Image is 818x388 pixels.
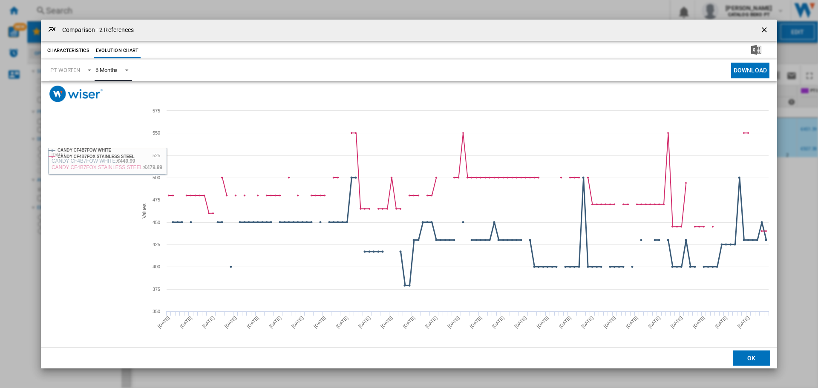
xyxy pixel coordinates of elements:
[602,315,616,329] tspan: [DATE]
[446,315,461,329] tspan: [DATE]
[95,67,118,73] div: 6 Months
[224,315,238,329] tspan: [DATE]
[49,86,103,102] img: logo_wiser_300x94.png
[153,153,160,158] tspan: 525
[153,130,160,135] tspan: 550
[141,204,147,218] tspan: Values
[41,20,777,369] md-dialog: Product popup
[737,43,775,58] button: Download in Excel
[153,108,160,113] tspan: 575
[58,148,112,152] tspan: CANDY CF4B7FOW WHITE
[50,67,80,73] div: PT WORTEN
[153,287,160,292] tspan: 375
[580,315,594,329] tspan: [DATE]
[380,315,394,329] tspan: [DATE]
[58,154,135,159] tspan: CANDY CF4B7FOX STAINLESS STEEL
[733,351,770,366] button: OK
[647,315,661,329] tspan: [DATE]
[491,315,505,329] tspan: [DATE]
[757,22,774,39] button: getI18NText('BUTTONS.CLOSE_DIALOG')
[335,315,349,329] tspan: [DATE]
[714,315,728,329] tspan: [DATE]
[751,45,761,55] img: excel-24x24.png
[153,309,160,314] tspan: 350
[469,315,483,329] tspan: [DATE]
[153,220,160,225] tspan: 450
[153,197,160,202] tspan: 475
[625,315,639,329] tspan: [DATE]
[357,315,372,329] tspan: [DATE]
[731,63,769,78] button: Download
[153,175,160,180] tspan: 500
[291,315,305,329] tspan: [DATE]
[692,315,706,329] tspan: [DATE]
[45,43,92,58] button: Characteristics
[246,315,260,329] tspan: [DATE]
[268,315,282,329] tspan: [DATE]
[157,315,171,329] tspan: [DATE]
[402,315,416,329] tspan: [DATE]
[94,43,141,58] button: Evolution chart
[153,242,160,247] tspan: 425
[760,26,770,36] ng-md-icon: getI18NText('BUTTONS.CLOSE_DIALOG')
[558,315,572,329] tspan: [DATE]
[313,315,327,329] tspan: [DATE]
[513,315,527,329] tspan: [DATE]
[669,315,683,329] tspan: [DATE]
[536,315,550,329] tspan: [DATE]
[424,315,438,329] tspan: [DATE]
[201,315,215,329] tspan: [DATE]
[58,26,134,34] h4: Comparison - 2 References
[736,315,750,329] tspan: [DATE]
[153,264,160,269] tspan: 400
[179,315,193,329] tspan: [DATE]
